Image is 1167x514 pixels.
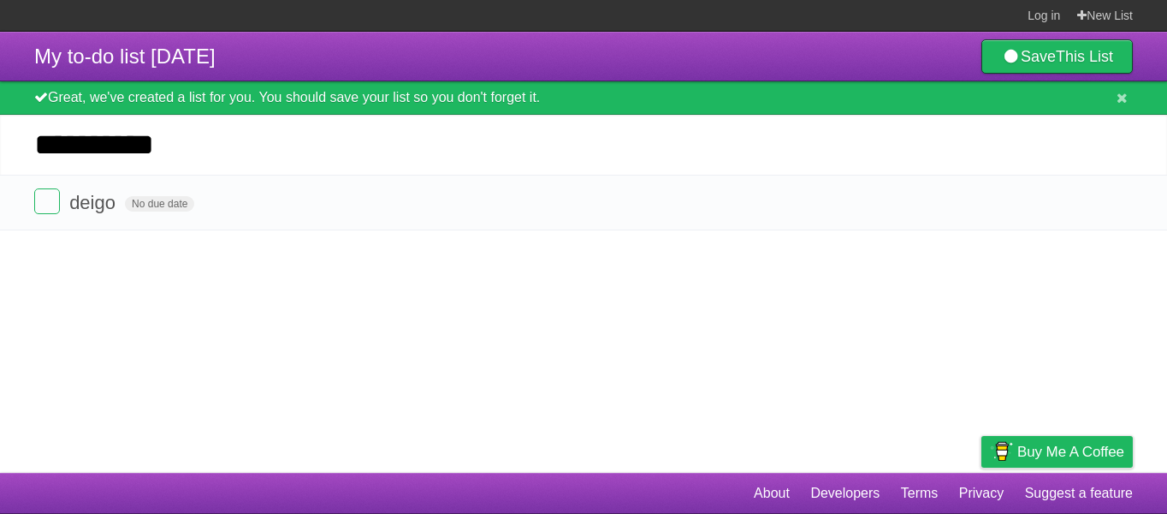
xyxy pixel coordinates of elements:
a: Suggest a feature [1025,477,1133,510]
label: Done [34,188,60,214]
a: Developers [810,477,880,510]
span: Buy me a coffee [1017,437,1124,467]
a: About [754,477,790,510]
a: SaveThis List [981,39,1133,74]
span: My to-do list [DATE] [34,45,216,68]
a: Privacy [959,477,1004,510]
b: This List [1056,48,1113,65]
img: Buy me a coffee [990,437,1013,466]
span: No due date [125,196,194,212]
a: Terms [901,477,939,510]
a: Buy me a coffee [981,436,1133,468]
span: deigo [69,192,120,213]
